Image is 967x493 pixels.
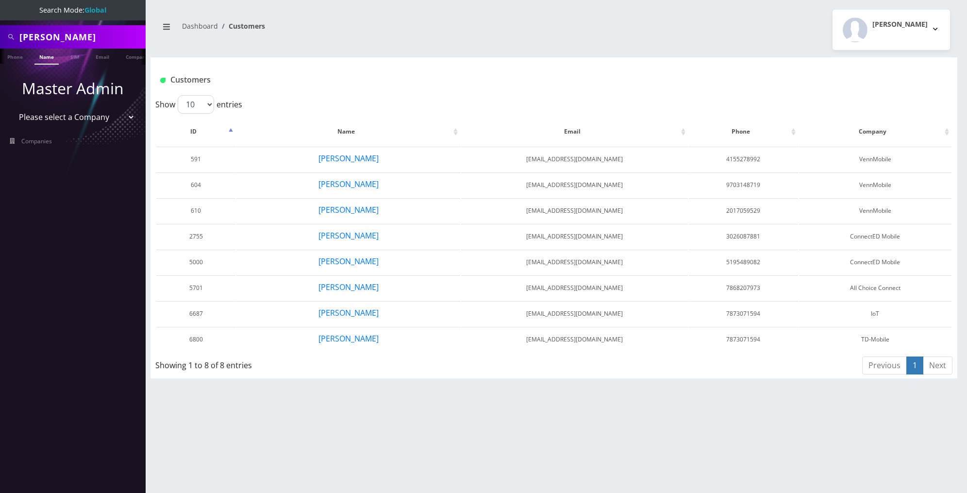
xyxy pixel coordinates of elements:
td: ConnectED Mobile [799,224,951,249]
td: VennMobile [799,147,951,171]
td: [EMAIL_ADDRESS][DOMAIN_NAME] [461,147,687,171]
td: [EMAIL_ADDRESS][DOMAIN_NAME] [461,275,687,300]
select: Showentries [178,95,214,114]
button: [PERSON_NAME] [318,229,379,242]
th: Name: activate to sort column ascending [236,118,460,146]
td: 5701 [156,275,235,300]
a: Previous [862,357,907,374]
td: [EMAIL_ADDRESS][DOMAIN_NAME] [461,327,687,352]
div: Showing 1 to 8 of 8 entries [155,356,480,371]
button: [PERSON_NAME] [318,204,379,216]
td: ConnectED Mobile [799,250,951,274]
td: 6687 [156,301,235,326]
td: 3026087881 [689,224,798,249]
li: Customers [218,21,265,31]
th: ID: activate to sort column descending [156,118,235,146]
td: 9703148719 [689,172,798,197]
a: Dashboard [182,21,218,31]
th: Phone: activate to sort column ascending [689,118,798,146]
button: [PERSON_NAME] [318,281,379,293]
button: [PERSON_NAME] [318,152,379,165]
td: [EMAIL_ADDRESS][DOMAIN_NAME] [461,172,687,197]
td: [EMAIL_ADDRESS][DOMAIN_NAME] [461,224,687,249]
a: 1 [906,357,923,374]
th: Email: activate to sort column ascending [461,118,687,146]
td: [EMAIL_ADDRESS][DOMAIN_NAME] [461,250,687,274]
td: [EMAIL_ADDRESS][DOMAIN_NAME] [461,198,687,223]
td: 2017059529 [689,198,798,223]
span: Search Mode: [39,5,106,15]
td: TD-Mobile [799,327,951,352]
a: SIM [66,49,84,64]
button: [PERSON_NAME] [318,306,379,319]
input: Search All Companies [19,28,143,46]
th: Company: activate to sort column ascending [799,118,951,146]
td: VennMobile [799,172,951,197]
td: IoT [799,301,951,326]
td: 5195489082 [689,250,798,274]
td: 6800 [156,327,235,352]
strong: Global [84,5,106,15]
button: [PERSON_NAME] [318,255,379,268]
td: [EMAIL_ADDRESS][DOMAIN_NAME] [461,301,687,326]
nav: breadcrumb [158,16,547,44]
td: 5000 [156,250,235,274]
td: 610 [156,198,235,223]
td: 591 [156,147,235,171]
td: 4155278992 [689,147,798,171]
button: [PERSON_NAME] [318,332,379,345]
span: Companies [21,137,52,145]
td: 7868207973 [689,275,798,300]
td: 604 [156,172,235,197]
td: 7873071594 [689,327,798,352]
td: 7873071594 [689,301,798,326]
td: 2755 [156,224,235,249]
td: All Choice Connect [799,275,951,300]
a: Phone [2,49,28,64]
a: Next [923,357,952,374]
td: VennMobile [799,198,951,223]
a: Email [91,49,114,64]
h2: [PERSON_NAME] [872,20,928,29]
h1: Customers [160,75,814,85]
label: Show entries [155,95,242,114]
button: [PERSON_NAME] [833,10,950,50]
a: Name [34,49,59,65]
button: [PERSON_NAME] [318,178,379,190]
a: Company [121,49,153,64]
